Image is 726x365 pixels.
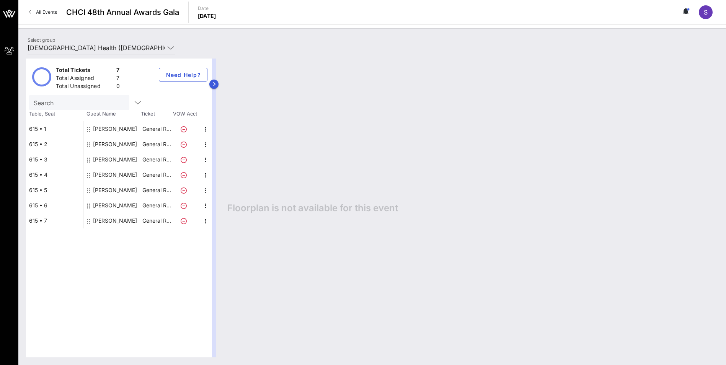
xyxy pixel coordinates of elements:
[26,110,83,118] span: Table, Seat
[93,198,137,213] div: Richard Morin
[24,6,62,18] a: All Events
[198,12,216,20] p: [DATE]
[141,182,172,198] p: General R…
[26,182,83,198] div: 615 • 5
[56,66,113,76] div: Total Tickets
[26,152,83,167] div: 615 • 3
[26,198,83,213] div: 615 • 6
[141,198,172,213] p: General R…
[699,5,713,19] div: S
[93,137,137,152] div: Jared Najjar
[56,82,113,92] div: Total Unassigned
[141,137,172,152] p: General R…
[227,202,398,214] span: Floorplan is not available for this event
[116,74,120,84] div: 7
[704,8,708,16] span: S
[93,213,137,228] div: Andrea Pichaida
[116,66,120,76] div: 7
[141,213,172,228] p: General R…
[93,152,137,167] div: David Gonzales
[56,74,113,84] div: Total Assigned
[141,110,171,118] span: Ticket
[141,152,172,167] p: General R…
[141,121,172,137] p: General R…
[171,110,198,118] span: VOW Acct
[26,121,83,137] div: 615 • 1
[83,110,141,118] span: Guest Name
[198,5,216,12] p: Date
[93,167,137,182] div: Fausto Meza
[28,37,55,43] label: Select group
[26,167,83,182] div: 615 • 4
[93,182,137,198] div: Dominic Dominguez
[26,137,83,152] div: 615 • 2
[165,72,201,78] span: Need Help?
[116,82,120,92] div: 0
[141,167,172,182] p: General R…
[66,7,179,18] span: CHCI 48th Annual Awards Gala
[26,213,83,228] div: 615 • 7
[93,121,137,137] div: Paul Bollinger
[159,68,207,81] button: Need Help?
[36,9,57,15] span: All Events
